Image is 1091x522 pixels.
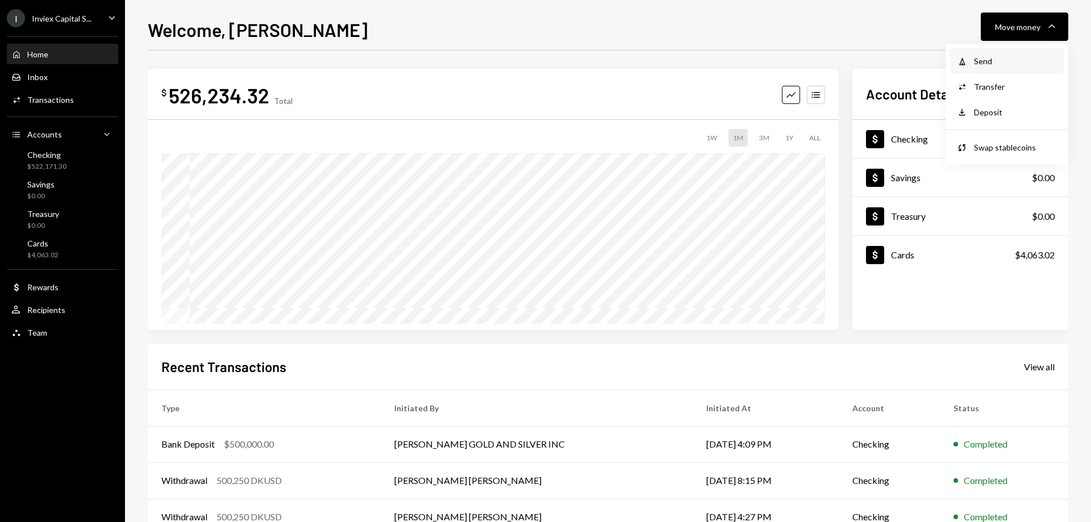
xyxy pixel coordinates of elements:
[27,191,55,201] div: $0.00
[148,390,381,426] th: Type
[852,197,1068,235] a: Treasury$0.00
[161,357,286,376] h2: Recent Transactions
[852,236,1068,274] a: Cards$4,063.02
[161,474,207,487] div: Withdrawal
[891,172,921,183] div: Savings
[839,390,940,426] th: Account
[7,124,118,144] a: Accounts
[693,426,839,462] td: [DATE] 4:09 PM
[891,133,928,144] div: Checking
[940,390,1068,426] th: Status
[1024,360,1055,373] a: View all
[148,18,368,41] h1: Welcome, [PERSON_NAME]
[1032,171,1055,185] div: $0.00
[693,390,839,426] th: Initiated At
[274,96,293,106] div: Total
[974,106,1057,118] div: Deposit
[702,129,722,147] div: 1W
[27,221,59,231] div: $0.00
[27,49,48,59] div: Home
[7,147,118,174] a: Checking$522,171.30
[7,322,118,343] a: Team
[27,305,65,315] div: Recipients
[27,328,47,337] div: Team
[1015,248,1055,262] div: $4,063.02
[7,66,118,87] a: Inbox
[7,299,118,320] a: Recipients
[839,426,940,462] td: Checking
[27,72,48,82] div: Inbox
[27,250,59,260] div: $4,063.02
[805,129,825,147] div: ALL
[169,82,269,108] div: 526,234.32
[891,211,926,222] div: Treasury
[216,474,282,487] div: 500,250 DKUSD
[781,129,798,147] div: 1Y
[27,282,59,292] div: Rewards
[27,95,74,105] div: Transactions
[7,235,118,262] a: Cards$4,063.02
[7,176,118,203] a: Savings$0.00
[381,426,693,462] td: [PERSON_NAME] GOLD AND SILVER INC
[964,474,1007,487] div: Completed
[693,462,839,499] td: [DATE] 8:15 PM
[7,44,118,64] a: Home
[27,162,66,172] div: $522,171.30
[7,206,118,233] a: Treasury$0.00
[866,85,962,103] h2: Account Details
[839,462,940,499] td: Checking
[27,130,62,139] div: Accounts
[1032,210,1055,223] div: $0.00
[381,462,693,499] td: [PERSON_NAME] [PERSON_NAME]
[32,14,91,23] div: Inviex Capital S...
[224,437,274,451] div: $500,000.00
[728,129,748,147] div: 1M
[974,141,1057,153] div: Swap stablecoins
[7,9,25,27] div: I
[852,120,1068,158] a: Checking$522,171.30
[852,158,1068,197] a: Savings$0.00
[7,277,118,297] a: Rewards
[7,89,118,110] a: Transactions
[755,129,774,147] div: 3M
[995,21,1040,33] div: Move money
[27,179,55,189] div: Savings
[891,249,914,260] div: Cards
[161,437,215,451] div: Bank Deposit
[1024,361,1055,373] div: View all
[964,437,1007,451] div: Completed
[27,150,66,160] div: Checking
[161,87,166,98] div: $
[27,239,59,248] div: Cards
[27,209,59,219] div: Treasury
[981,12,1068,41] button: Move money
[381,390,693,426] th: Initiated By
[974,55,1057,67] div: Send
[974,81,1057,93] div: Transfer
